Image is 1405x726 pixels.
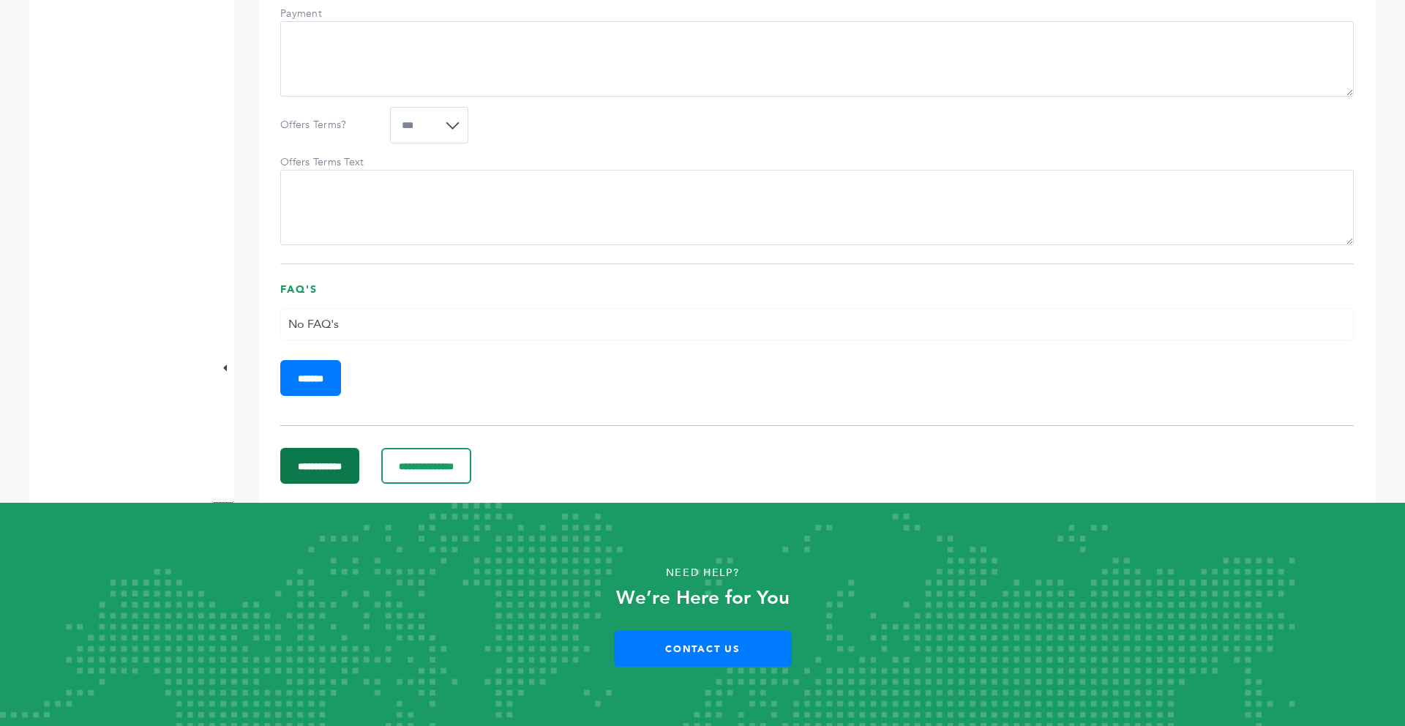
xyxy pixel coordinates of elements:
label: Offers Terms? [280,118,383,132]
label: Offers Terms Text [280,155,383,170]
a: Contact Us [614,631,792,667]
label: Payment [280,7,383,21]
h3: FAQ's [280,282,1354,308]
span: No FAQ's [288,316,339,332]
p: Need Help? [70,562,1335,584]
strong: We’re Here for You [616,585,790,611]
